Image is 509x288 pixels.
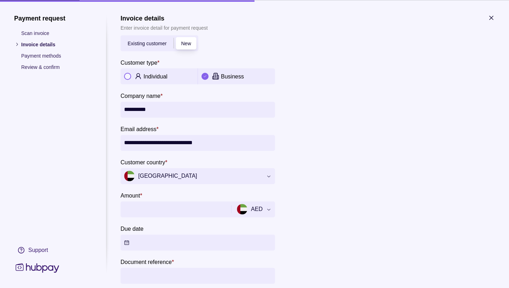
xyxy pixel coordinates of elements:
label: Amount [121,191,142,199]
p: Scan invoice [21,29,92,37]
div: Support [28,246,48,254]
p: Document reference [121,259,172,265]
p: Amount [121,192,140,198]
p: Invoice details [21,40,92,48]
button: Due date [121,234,275,250]
input: Email address [124,135,271,151]
label: Customer type [121,58,159,66]
label: Document reference [121,257,174,266]
p: Individual [144,74,168,80]
label: Due date [121,224,144,233]
p: Customer type [121,59,157,65]
label: Email address [121,124,159,133]
div: newRemitter [121,35,198,51]
input: amount [124,201,226,217]
span: Existing customer [128,41,166,46]
h1: Payment request [14,14,92,22]
p: Company name [121,93,160,99]
input: Document reference [124,268,271,283]
p: Customer country [121,159,165,165]
p: Due date [121,225,144,231]
a: Support [14,242,92,257]
p: Email address [121,126,156,132]
span: New [181,41,191,46]
p: Enter invoice detail for payment request [121,24,208,31]
p: Payment methods [21,52,92,59]
label: Company name [121,91,163,100]
p: Review & confirm [21,63,92,71]
label: Customer country [121,158,168,166]
h1: Invoice details [121,14,208,22]
p: Business [221,74,244,80]
input: Company name [124,101,271,117]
